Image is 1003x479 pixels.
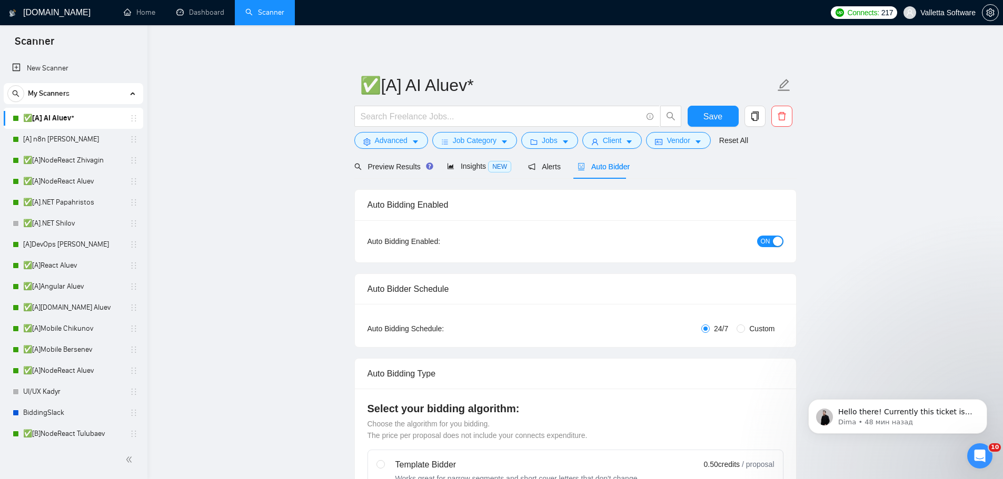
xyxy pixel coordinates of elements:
[23,423,123,444] a: ✅[B]NodeReact Tulubaev
[528,162,561,171] span: Alerts
[375,135,408,146] span: Advanced
[23,108,123,129] a: ✅[A] AI Aluev*
[772,111,792,121] span: delete
[989,443,1001,452] span: 10
[130,366,138,375] span: holder
[432,132,517,149] button: barsJob Categorycaret-down
[647,113,653,120] span: info-circle
[562,138,569,146] span: caret-down
[542,135,558,146] span: Jobs
[23,402,123,423] a: BiddingSlack
[354,163,362,170] span: search
[441,138,449,146] span: bars
[412,138,419,146] span: caret-down
[967,443,992,468] iframe: Intercom live chat
[488,161,511,172] span: NEW
[528,163,535,170] span: notification
[501,138,508,146] span: caret-down
[23,234,123,255] a: [A]DevOps [PERSON_NAME]
[130,324,138,333] span: holder
[130,261,138,270] span: holder
[12,58,135,79] a: New Scanner
[447,162,511,170] span: Insights
[28,83,69,104] span: My Scanners
[603,135,622,146] span: Client
[710,323,732,334] span: 24/7
[368,274,783,304] div: Auto Bidder Schedule
[521,132,578,149] button: folderJobscaret-down
[530,138,538,146] span: folder
[578,163,585,170] span: robot
[625,138,633,146] span: caret-down
[130,177,138,186] span: holder
[130,282,138,291] span: holder
[688,106,739,127] button: Save
[245,8,284,17] a: searchScanner
[368,420,588,440] span: Choose the algorithm for you bidding. The price per proposal does not include your connects expen...
[363,138,371,146] span: setting
[23,213,123,234] a: ✅[A].NET Shilov
[836,8,844,17] img: upwork-logo.png
[130,198,138,207] span: holder
[130,388,138,396] span: holder
[124,8,155,17] a: homeHome
[847,7,879,18] span: Connects:
[881,7,893,18] span: 217
[130,303,138,312] span: holder
[368,323,506,334] div: Auto Bidding Schedule:
[745,323,779,334] span: Custom
[661,111,681,121] span: search
[130,219,138,228] span: holder
[4,58,143,79] li: New Scanner
[982,4,999,21] button: setting
[7,85,24,102] button: search
[23,276,123,297] a: ✅[A]Angular Aluev
[23,381,123,402] a: UI/UX Kadyr
[130,135,138,144] span: holder
[906,9,913,16] span: user
[130,430,138,438] span: holder
[694,138,702,146] span: caret-down
[130,114,138,123] span: holder
[6,34,63,56] span: Scanner
[360,72,775,98] input: Scanner name...
[578,162,630,171] span: Auto Bidder
[982,8,999,17] a: setting
[660,106,681,127] button: search
[354,162,430,171] span: Preview Results
[130,156,138,165] span: holder
[453,135,496,146] span: Job Category
[761,236,770,247] span: ON
[777,78,791,92] span: edit
[23,255,123,276] a: ✅[A]React Aluev
[742,459,774,470] span: / proposal
[354,132,428,149] button: settingAdvancedcaret-down
[23,360,123,381] a: ✅[A]NodeReact Aluev
[646,132,710,149] button: idcardVendorcaret-down
[368,401,783,416] h4: Select your bidding algorithm:
[23,171,123,192] a: ✅[A]NodeReact Aluev
[719,135,748,146] a: Reset All
[23,297,123,318] a: ✅[A][DOMAIN_NAME] Aluev
[8,90,24,97] span: search
[361,110,642,123] input: Search Freelance Jobs...
[745,111,765,121] span: copy
[744,106,766,127] button: copy
[130,345,138,354] span: holder
[23,339,123,360] a: ✅[A]Mobile Bersenev
[591,138,599,146] span: user
[23,129,123,150] a: [A] n8n [PERSON_NAME]
[704,458,740,470] span: 0.50 credits
[9,5,16,22] img: logo
[176,8,224,17] a: dashboardDashboard
[130,240,138,249] span: holder
[368,190,783,220] div: Auto Bidding Enabled
[23,318,123,339] a: ✅[A]Mobile Chikunov
[368,236,506,247] div: Auto Bidding Enabled:
[368,359,783,389] div: Auto Bidding Type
